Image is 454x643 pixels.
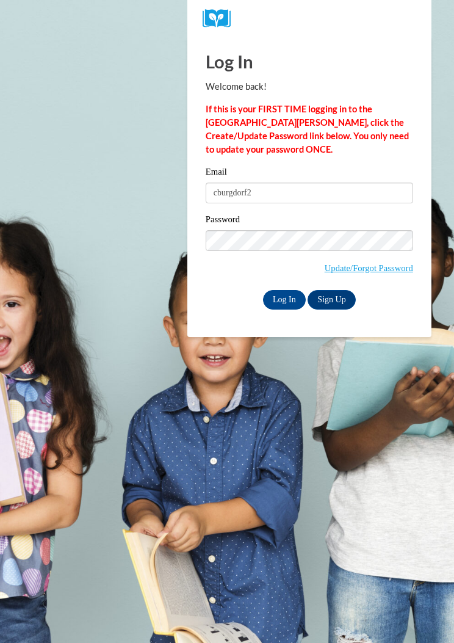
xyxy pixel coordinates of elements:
[206,104,409,154] strong: If this is your FIRST TIME logging in to the [GEOGRAPHIC_DATA][PERSON_NAME], click the Create/Upd...
[206,215,413,227] label: Password
[263,290,306,310] input: Log In
[206,49,413,74] h1: Log In
[325,263,413,273] a: Update/Forgot Password
[203,9,239,28] img: Logo brand
[405,594,444,633] iframe: Button to launch messaging window
[206,80,413,93] p: Welcome back!
[203,9,416,28] a: COX Campus
[308,290,355,310] a: Sign Up
[206,167,413,180] label: Email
